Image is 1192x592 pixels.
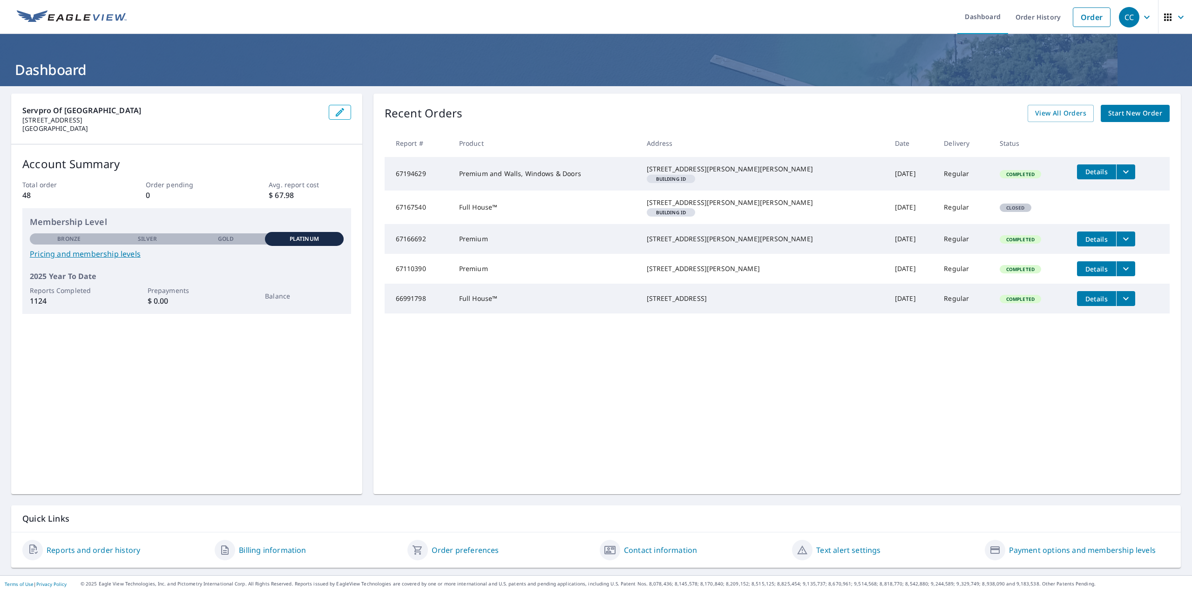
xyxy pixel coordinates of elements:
[1083,235,1111,244] span: Details
[385,157,452,191] td: 67194629
[22,124,321,133] p: [GEOGRAPHIC_DATA]
[887,191,936,224] td: [DATE]
[887,224,936,254] td: [DATE]
[148,295,226,306] p: $ 0.00
[5,581,67,587] p: |
[1083,167,1111,176] span: Details
[647,234,880,244] div: [STREET_ADDRESS][PERSON_NAME][PERSON_NAME]
[1035,108,1086,119] span: View All Orders
[30,286,108,295] p: Reports Completed
[936,157,992,191] td: Regular
[887,129,936,157] th: Date
[887,284,936,313] td: [DATE]
[1116,261,1135,276] button: filesDropdownBtn-67110390
[887,157,936,191] td: [DATE]
[239,544,306,556] a: Billing information
[269,190,351,201] p: $ 67.98
[22,190,104,201] p: 48
[81,580,1187,587] p: © 2025 Eagle View Technologies, Inc. and Pictometry International Corp. All Rights Reserved. Repo...
[1108,108,1162,119] span: Start New Order
[30,271,344,282] p: 2025 Year To Date
[36,581,67,587] a: Privacy Policy
[385,191,452,224] td: 67167540
[936,254,992,284] td: Regular
[148,286,226,295] p: Prepayments
[452,284,639,313] td: Full House™
[290,235,319,243] p: Platinum
[1001,236,1040,243] span: Completed
[385,254,452,284] td: 67110390
[452,254,639,284] td: Premium
[30,295,108,306] p: 1124
[385,129,452,157] th: Report #
[647,264,880,273] div: [STREET_ADDRESS][PERSON_NAME]
[432,544,499,556] a: Order preferences
[936,129,992,157] th: Delivery
[22,105,321,116] p: Servpro of [GEOGRAPHIC_DATA]
[656,210,686,215] em: Building ID
[1077,261,1116,276] button: detailsBtn-67110390
[1083,265,1111,273] span: Details
[385,224,452,254] td: 67166692
[1119,7,1139,27] div: CC
[1116,291,1135,306] button: filesDropdownBtn-66991798
[452,129,639,157] th: Product
[647,198,880,207] div: [STREET_ADDRESS][PERSON_NAME][PERSON_NAME]
[1116,164,1135,179] button: filesDropdownBtn-67194629
[1009,544,1156,556] a: Payment options and membership levels
[887,254,936,284] td: [DATE]
[1083,294,1111,303] span: Details
[1001,204,1030,211] span: Closed
[11,60,1181,79] h1: Dashboard
[22,513,1170,524] p: Quick Links
[1001,171,1040,177] span: Completed
[1077,231,1116,246] button: detailsBtn-67166692
[269,180,351,190] p: Avg. report cost
[1077,164,1116,179] button: detailsBtn-67194629
[936,191,992,224] td: Regular
[452,224,639,254] td: Premium
[218,235,234,243] p: Gold
[30,248,344,259] a: Pricing and membership levels
[1077,291,1116,306] button: detailsBtn-66991798
[1001,296,1040,302] span: Completed
[385,284,452,313] td: 66991798
[452,157,639,191] td: Premium and Walls, Windows & Doors
[5,581,34,587] a: Terms of Use
[265,291,343,301] p: Balance
[992,129,1070,157] th: Status
[936,224,992,254] td: Regular
[1073,7,1111,27] a: Order
[624,544,697,556] a: Contact information
[22,116,321,124] p: [STREET_ADDRESS]
[639,129,887,157] th: Address
[1116,231,1135,246] button: filesDropdownBtn-67166692
[17,10,127,24] img: EV Logo
[452,191,639,224] td: Full House™
[138,235,157,243] p: Silver
[57,235,81,243] p: Bronze
[22,180,104,190] p: Total order
[146,180,228,190] p: Order pending
[30,216,344,228] p: Membership Level
[22,156,351,172] p: Account Summary
[47,544,140,556] a: Reports and order history
[656,177,686,181] em: Building ID
[146,190,228,201] p: 0
[1001,266,1040,272] span: Completed
[936,284,992,313] td: Regular
[1101,105,1170,122] a: Start New Order
[1028,105,1094,122] a: View All Orders
[647,294,880,303] div: [STREET_ADDRESS]
[647,164,880,174] div: [STREET_ADDRESS][PERSON_NAME][PERSON_NAME]
[385,105,463,122] p: Recent Orders
[816,544,880,556] a: Text alert settings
